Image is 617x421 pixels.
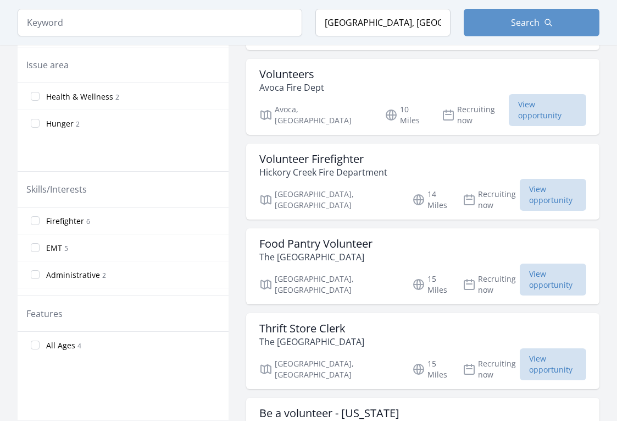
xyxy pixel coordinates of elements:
[259,68,324,81] h3: Volunteers
[259,250,373,264] p: The [GEOGRAPHIC_DATA]
[46,340,75,351] span: All Ages
[246,313,599,389] a: Thrift Store Clerk The [GEOGRAPHIC_DATA] [GEOGRAPHIC_DATA], [GEOGRAPHIC_DATA] 15 Miles Recruiting...
[31,270,40,279] input: Administrative 2
[259,407,399,420] h3: Be a volunteer - [US_STATE]
[64,244,68,253] span: 5
[259,189,399,211] p: [GEOGRAPHIC_DATA], [GEOGRAPHIC_DATA]
[246,59,599,135] a: Volunteers Avoca Fire Dept Avoca, [GEOGRAPHIC_DATA] 10 Miles Recruiting now View opportunity
[412,189,449,211] p: 14 Miles
[259,81,324,94] p: Avoca Fire Dept
[259,237,373,250] h3: Food Pantry Volunteer
[246,144,599,220] a: Volunteer Firefighter Hickory Creek Fire Department [GEOGRAPHIC_DATA], [GEOGRAPHIC_DATA] 14 Miles...
[18,9,302,36] input: Keyword
[259,335,364,348] p: The [GEOGRAPHIC_DATA]
[509,94,586,126] span: View opportunity
[246,228,599,304] a: Food Pantry Volunteer The [GEOGRAPHIC_DATA] [GEOGRAPHIC_DATA], [GEOGRAPHIC_DATA] 15 Miles Recruit...
[520,264,586,296] span: View opportunity
[259,358,399,380] p: [GEOGRAPHIC_DATA], [GEOGRAPHIC_DATA]
[442,104,509,126] p: Recruiting now
[412,274,449,296] p: 15 Miles
[46,243,62,254] span: EMT
[26,58,69,72] legend: Issue area
[31,216,40,225] input: Firefighter 6
[520,179,586,211] span: View opportunity
[259,104,371,126] p: Avoca, [GEOGRAPHIC_DATA]
[463,189,520,211] p: Recruiting now
[31,92,40,101] input: Health & Wellness 2
[412,358,449,380] p: 15 Miles
[46,118,74,129] span: Hunger
[520,348,586,380] span: View opportunity
[385,104,429,126] p: 10 Miles
[115,92,119,102] span: 2
[259,322,364,335] h3: Thrift Store Clerk
[315,9,451,36] input: Location
[86,217,90,226] span: 6
[463,274,520,296] p: Recruiting now
[31,243,40,252] input: EMT 5
[102,271,106,280] span: 2
[464,9,599,36] button: Search
[31,119,40,128] input: Hunger 2
[46,91,113,102] span: Health & Wellness
[259,274,399,296] p: [GEOGRAPHIC_DATA], [GEOGRAPHIC_DATA]
[76,119,80,129] span: 2
[259,152,387,166] h3: Volunteer Firefighter
[511,16,540,29] span: Search
[26,307,63,320] legend: Features
[77,341,81,351] span: 4
[259,166,387,179] p: Hickory Creek Fire Department
[46,216,84,227] span: Firefighter
[463,358,520,380] p: Recruiting now
[26,183,87,196] legend: Skills/Interests
[46,270,100,281] span: Administrative
[31,341,40,349] input: All Ages 4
